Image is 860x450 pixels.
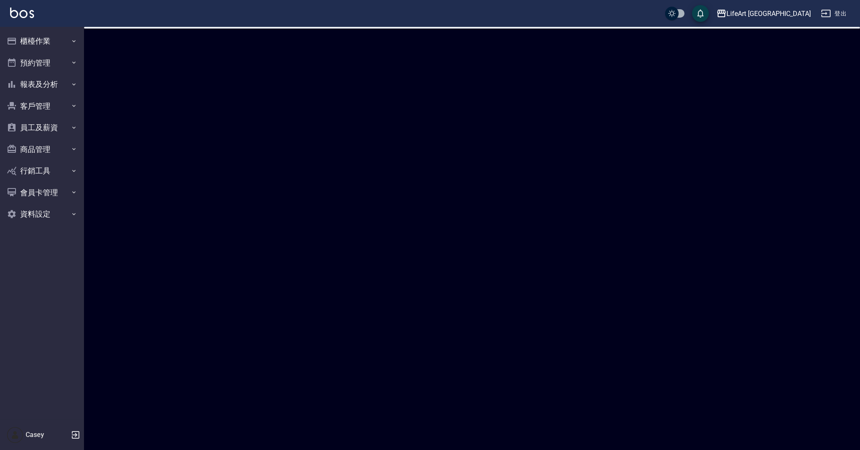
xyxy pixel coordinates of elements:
[818,6,850,21] button: 登出
[3,117,81,139] button: 員工及薪資
[7,426,24,443] img: Person
[3,30,81,52] button: 櫃檯作業
[692,5,709,22] button: save
[3,73,81,95] button: 報表及分析
[10,8,34,18] img: Logo
[3,203,81,225] button: 資料設定
[726,8,811,19] div: LifeArt [GEOGRAPHIC_DATA]
[3,139,81,160] button: 商品管理
[3,95,81,117] button: 客戶管理
[3,182,81,204] button: 會員卡管理
[713,5,814,22] button: LifeArt [GEOGRAPHIC_DATA]
[3,52,81,74] button: 預約管理
[26,431,68,439] h5: Casey
[3,160,81,182] button: 行銷工具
